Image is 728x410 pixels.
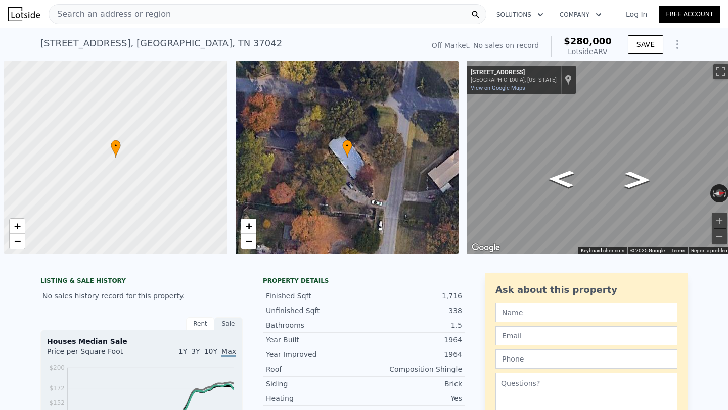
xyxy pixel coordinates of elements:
[245,220,252,232] span: +
[614,168,661,192] path: Go North, Bel Air Blvd
[111,140,121,158] div: •
[364,379,462,389] div: Brick
[614,9,659,19] a: Log In
[364,335,462,345] div: 1964
[8,7,40,21] img: Lotside
[552,6,610,24] button: Company
[488,6,552,24] button: Solutions
[266,320,364,330] div: Bathrooms
[364,393,462,403] div: Yes
[495,349,677,369] input: Phone
[245,235,252,247] span: −
[266,349,364,360] div: Year Improved
[49,8,171,20] span: Search an address or region
[214,317,243,330] div: Sale
[14,220,21,232] span: +
[469,241,503,254] a: Open this area in Google Maps (opens a new window)
[342,141,352,150] span: •
[630,248,665,253] span: © 2025 Google
[40,277,243,287] div: LISTING & SALE HISTORY
[266,379,364,389] div: Siding
[40,36,282,50] div: [STREET_ADDRESS] , [GEOGRAPHIC_DATA] , TN 37042
[432,40,539,50] div: Off Market. No sales on record
[178,347,187,355] span: 1Y
[204,347,217,355] span: 10Y
[364,364,462,374] div: Composition Shingle
[471,69,557,77] div: [STREET_ADDRESS]
[10,219,25,234] a: Zoom in
[712,229,727,244] button: Zoom out
[49,399,65,406] tspan: $152
[47,346,142,363] div: Price per Square Foot
[364,320,462,330] div: 1.5
[671,248,685,253] a: Terms (opens in new tab)
[581,247,624,254] button: Keyboard shortcuts
[659,6,720,23] a: Free Account
[495,326,677,345] input: Email
[266,335,364,345] div: Year Built
[10,234,25,249] a: Zoom out
[221,347,236,357] span: Max
[471,77,557,83] div: [GEOGRAPHIC_DATA], [US_STATE]
[538,167,585,191] path: Go South, Bel Air Blvd
[628,35,663,54] button: SAVE
[241,234,256,249] a: Zoom out
[564,36,612,46] span: $280,000
[40,287,243,305] div: No sales history record for this property.
[49,385,65,392] tspan: $172
[710,184,716,202] button: Rotate counterclockwise
[241,219,256,234] a: Zoom in
[469,241,503,254] img: Google
[495,283,677,297] div: Ask about this property
[111,141,121,150] span: •
[565,74,572,85] a: Show location on map
[471,85,525,91] a: View on Google Maps
[495,303,677,322] input: Name
[564,46,612,57] div: Lotside ARV
[47,336,236,346] div: Houses Median Sale
[191,347,200,355] span: 3Y
[266,305,364,316] div: Unfinished Sqft
[266,364,364,374] div: Roof
[186,317,214,330] div: Rent
[364,349,462,360] div: 1964
[364,305,462,316] div: 338
[263,277,465,285] div: Property details
[342,140,352,158] div: •
[266,291,364,301] div: Finished Sqft
[667,34,688,55] button: Show Options
[712,213,727,228] button: Zoom in
[364,291,462,301] div: 1,716
[14,235,21,247] span: −
[266,393,364,403] div: Heating
[49,364,65,371] tspan: $200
